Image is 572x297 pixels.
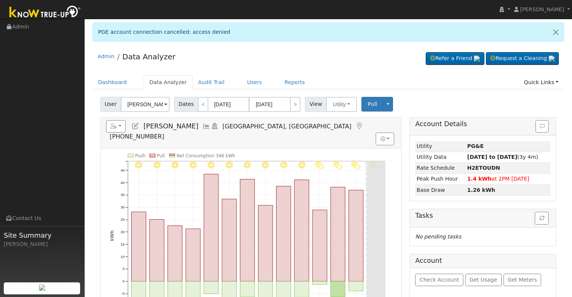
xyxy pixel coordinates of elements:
[326,97,357,112] button: Utility
[100,97,121,112] span: User
[4,240,80,248] div: [PERSON_NAME]
[123,267,124,271] text: 5
[305,97,326,112] span: View
[486,52,559,65] a: Request a Cleaning
[467,154,517,160] strong: [DATE] to [DATE]
[244,161,251,169] i: 9/14 - Clear
[420,277,459,283] span: Check Account
[313,282,327,285] rect: onclick=""
[120,193,124,197] text: 35
[93,23,564,42] div: PGE account connection cancelled: access denied
[474,56,480,62] img: retrieve
[123,279,124,283] text: 0
[144,75,193,89] a: Data Analyzer
[349,282,363,291] rect: onclick=""
[168,226,182,281] rect: onclick=""
[470,277,497,283] span: Get Usage
[120,217,124,222] text: 25
[157,153,165,158] text: Pull
[465,274,502,286] button: Get Usage
[120,205,124,210] text: 30
[508,277,537,283] span: Get Meters
[204,174,218,282] rect: onclick=""
[131,212,146,282] rect: onclick=""
[504,274,542,286] button: Get Meters
[241,75,268,89] a: Users
[290,97,300,112] a: >
[223,123,352,130] span: [GEOGRAPHIC_DATA], [GEOGRAPHIC_DATA]
[174,97,198,112] span: Dates
[352,161,361,169] i: 9/20 - PartlyCloudy
[122,52,175,61] a: Data Analyzer
[415,274,463,286] button: Check Account
[467,165,500,171] strong: W
[520,6,564,12] span: [PERSON_NAME]
[279,75,311,89] a: Reports
[331,187,345,281] rect: onclick=""
[240,179,255,282] rect: onclick=""
[415,173,466,184] td: Peak Push Hour
[315,161,324,169] i: 9/18 - PartlyCloudy
[349,190,363,282] rect: onclick=""
[280,161,287,169] i: 9/16 - Clear
[467,176,492,182] strong: 1.4 kWh
[426,52,484,65] a: Refer a Friend
[467,154,538,160] span: (3y 4m)
[333,161,342,169] i: 9/19 - PartlyCloudy
[294,180,309,282] rect: onclick=""
[121,97,170,112] input: Select a User
[193,75,230,89] a: Audit Trail
[355,122,363,130] a: Map
[135,161,142,169] i: 9/08 - Clear
[361,97,384,112] button: Pull
[135,153,146,158] text: Push
[186,229,200,282] rect: onclick=""
[121,292,125,296] text: -5
[131,122,140,130] a: Edit User (8126)
[415,212,551,220] h5: Tasks
[226,161,233,169] i: 9/13 - Clear
[109,231,114,241] text: kWh
[467,187,495,193] strong: 1.26 kWh
[39,285,45,291] img: retrieve
[222,199,237,281] rect: onclick=""
[262,161,269,169] i: 9/15 - Clear
[276,186,291,282] rect: onclick=""
[258,205,273,282] rect: onclick=""
[120,168,124,172] text: 45
[171,161,179,169] i: 9/10 - MostlyClear
[150,220,164,282] rect: onclick=""
[98,53,115,59] a: Admin
[120,255,124,259] text: 10
[331,282,345,297] rect: onclick=""
[415,257,442,264] h5: Account
[466,173,551,184] td: at 2PM [DATE]
[208,161,215,169] i: 9/12 - Clear
[298,161,305,169] i: 9/17 - Clear
[120,242,124,246] text: 15
[518,75,564,89] a: Quick Links
[204,282,218,294] rect: onclick=""
[415,185,466,196] td: Base Draw
[415,141,466,152] td: Utility
[211,122,219,130] a: Login As (last 11/21/2023 8:33:21 AM)
[313,210,327,281] rect: onclick=""
[368,101,377,107] span: Pull
[415,152,466,163] td: Utility Data
[6,4,85,21] img: Know True-Up
[190,161,197,169] i: 9/11 - Clear
[415,234,461,240] i: No pending tasks
[549,56,555,62] img: retrieve
[120,181,124,185] text: 40
[198,97,208,112] a: <
[548,23,564,41] a: Close
[143,122,198,130] span: [PERSON_NAME]
[415,120,551,128] h5: Account Details
[415,163,466,173] td: Rate Schedule
[467,143,484,149] strong: ID: 8200194, authorized: 10/21/22
[176,153,235,158] text: Net Consumption 346 kWh
[110,133,164,140] span: [PHONE_NUMBER]
[535,212,549,225] button: Refresh
[153,161,160,169] i: 9/09 - Clear
[202,122,211,130] a: Multi-Series Graph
